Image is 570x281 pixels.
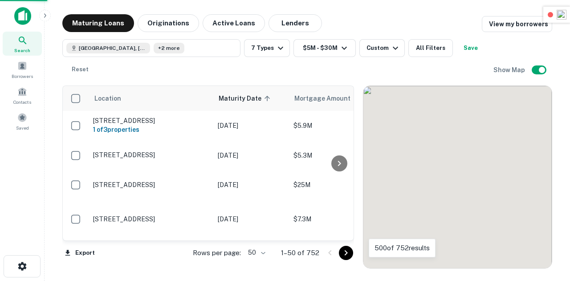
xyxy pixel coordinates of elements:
p: Rows per page: [193,248,241,258]
span: Borrowers [12,73,33,80]
iframe: Chat Widget [525,210,570,252]
th: Mortgage Amount [289,86,387,111]
div: 0 0 [363,86,552,268]
button: Reset [66,61,94,78]
a: Search [3,32,42,56]
th: Maturity Date [213,86,289,111]
span: Contacts [13,98,31,106]
p: $5.9M [293,121,383,130]
button: Active Loans [203,14,265,32]
button: Originations [138,14,199,32]
button: All Filters [408,39,453,57]
div: Custom [366,43,401,53]
button: Custom [359,39,405,57]
p: $5.3M [293,151,383,160]
p: 1–50 of 752 [281,248,319,258]
p: [DATE] [218,180,285,190]
h6: 1 of 3 properties [93,125,209,134]
span: Location [94,93,121,104]
button: [GEOGRAPHIC_DATA], [GEOGRAPHIC_DATA], [GEOGRAPHIC_DATA]+2 more [62,39,240,57]
span: +2 more [158,44,180,52]
p: [STREET_ADDRESS] [93,215,209,223]
a: View my borrowers [482,16,552,32]
img: capitalize-icon.png [14,7,31,25]
p: [STREET_ADDRESS] [93,117,209,125]
p: [STREET_ADDRESS] [93,181,209,189]
p: [DATE] [218,121,285,130]
a: Contacts [3,83,42,107]
button: Save your search to get updates of matches that match your search criteria. [456,39,485,57]
span: Search [14,47,30,54]
p: 500 of 752 results [375,243,430,253]
p: $7.3M [293,214,383,224]
a: Borrowers [3,57,42,81]
p: [DATE] [218,151,285,160]
a: Saved [3,109,42,133]
span: Mortgage Amount [294,93,362,104]
button: $5M - $30M [293,39,356,57]
div: 50 [244,246,267,259]
button: Go to next page [339,246,353,260]
p: $25M [293,180,383,190]
button: Lenders [269,14,322,32]
h6: Show Map [493,65,526,75]
button: Export [62,246,97,260]
button: Maturing Loans [62,14,134,32]
span: Saved [16,124,29,131]
p: [DATE] [218,214,285,224]
th: Location [89,86,213,111]
button: 7 Types [244,39,290,57]
span: Maturity Date [219,93,273,104]
span: [GEOGRAPHIC_DATA], [GEOGRAPHIC_DATA], [GEOGRAPHIC_DATA] [79,44,146,52]
p: [STREET_ADDRESS] [93,151,209,159]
